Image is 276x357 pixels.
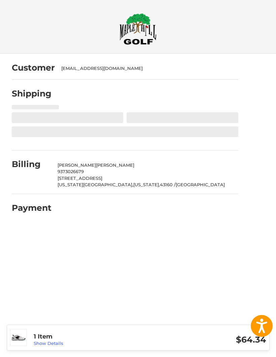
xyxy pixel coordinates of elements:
[12,203,51,213] h2: Payment
[160,182,176,187] span: 43160 /
[34,333,150,341] h3: 1 Item
[119,13,157,45] img: Maple Hill Golf
[12,88,51,99] h2: Shipping
[150,334,266,345] h3: $64.34
[10,329,27,346] img: Puma Men's Ignite Innovate Disc Golf Shoes
[176,182,225,187] span: [GEOGRAPHIC_DATA]
[12,159,51,169] h2: Billing
[61,65,232,72] div: [EMAIL_ADDRESS][DOMAIN_NAME]
[34,341,63,346] a: Show Details
[58,175,102,181] span: [STREET_ADDRESS]
[12,63,55,73] h2: Customer
[58,162,96,168] span: [PERSON_NAME]
[58,182,133,187] span: [US_STATE][GEOGRAPHIC_DATA],
[96,162,134,168] span: [PERSON_NAME]
[133,182,160,187] span: [US_STATE],
[58,169,84,174] span: 9373026679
